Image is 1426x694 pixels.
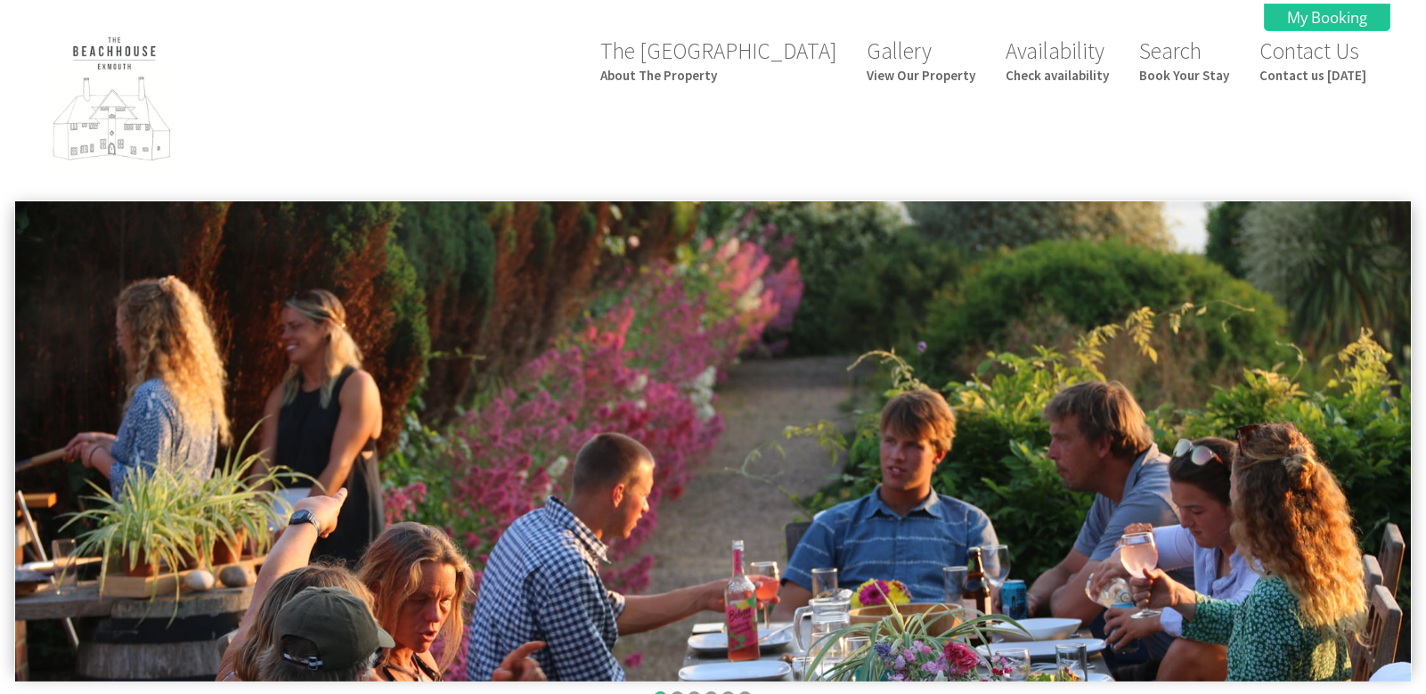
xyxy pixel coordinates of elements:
[1264,4,1390,31] a: My Booking
[600,67,836,84] small: About The Property
[25,29,203,175] img: The Beach House Exmouth
[1139,37,1229,84] a: SearchBook Your Stay
[1259,67,1366,84] small: Contact us [DATE]
[867,37,975,84] a: GalleryView Our Property
[1006,67,1109,84] small: Check availability
[600,37,836,84] a: The [GEOGRAPHIC_DATA]About The Property
[867,67,975,84] small: View Our Property
[1259,37,1366,84] a: Contact UsContact us [DATE]
[1139,67,1229,84] small: Book Your Stay
[1006,37,1109,84] a: AvailabilityCheck availability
